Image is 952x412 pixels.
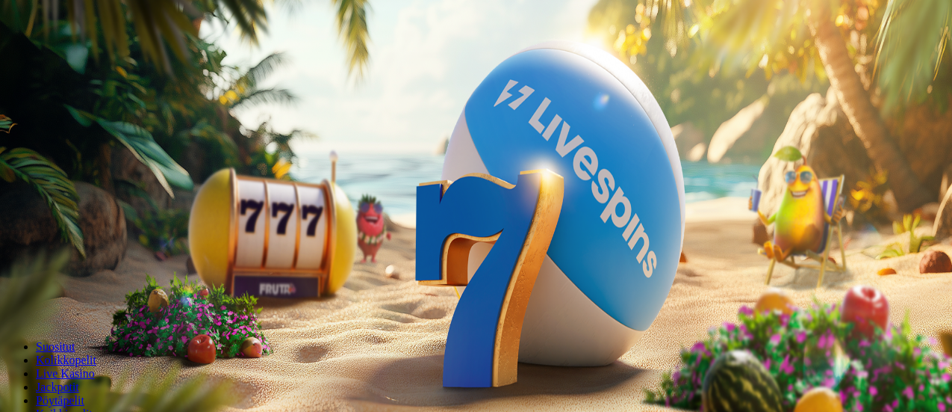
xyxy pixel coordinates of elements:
[36,354,96,366] a: Kolikkopelit
[36,367,95,380] a: Live Kasino
[36,340,75,353] a: Suositut
[36,394,84,407] span: Pöytäpelit
[36,381,79,393] a: Jackpotit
